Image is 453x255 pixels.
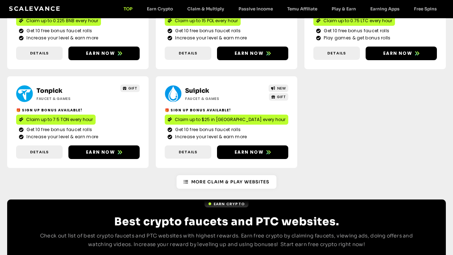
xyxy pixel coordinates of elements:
a: Details [313,47,360,60]
p: Check out list of best crypto faucets and PTC websites with highest rewards. Earn free crypto by ... [36,232,417,249]
a: Claim up to 0.75 LTC every hour [313,16,395,26]
a: Free Spins [407,6,444,11]
span: Earn now [235,149,264,155]
a: Passive Income [231,6,280,11]
span: Increase your level & earn more [25,134,98,140]
span: More Claim & Play Websites [191,179,269,185]
span: Details [30,50,49,56]
a: Earn now [68,47,140,60]
a: Details [165,47,211,60]
span: Details [179,50,197,56]
a: Tonpick [37,87,62,95]
a: NEW [269,85,288,92]
span: GIFT [277,94,286,100]
a: Earn Crypto [204,201,249,207]
span: Earn now [86,50,115,57]
a: GIFT [120,85,140,92]
a: Earn Crypto [140,6,180,11]
span: Claim up to 7.5 TON every hour [26,116,93,123]
span: Increase your level & earn more [25,35,98,41]
a: Claim up to 7.5 TON every hour [16,115,96,125]
nav: Menu [116,6,444,11]
a: Earn now [68,145,140,159]
span: Claim up to $25 in [GEOGRAPHIC_DATA] every hour [175,116,285,123]
span: Get 10 free bonus faucet rolls [25,28,92,34]
a: Claim up to $25 in [GEOGRAPHIC_DATA] every hour [165,115,288,125]
a: More Claim & Play Websites [177,175,276,189]
span: Details [179,149,197,155]
span: Earn Crypto [214,201,245,207]
a: Claim & Multiply [180,6,231,11]
a: Earn now [217,145,288,159]
a: Play & Earn [324,6,363,11]
a: Details [16,47,63,60]
span: Get 10 free bonus faucet rolls [322,28,389,34]
h2: Best crypto faucets and PTC websites. [36,215,417,228]
a: Earn now [366,47,437,60]
h2: 🎁 Sign Up Bonus Available! [16,107,140,113]
span: Details [327,50,346,56]
span: Get 10 free bonus faucet rolls [173,126,241,133]
a: Claim up to 0.225 BNB every hour [16,16,101,26]
span: Earn now [86,149,115,155]
span: Increase your level & earn more [173,35,247,41]
span: Claim up to 15 POL every hour [175,18,238,24]
span: Get 10 free bonus faucet rolls [25,126,92,133]
span: GIFT [128,86,137,91]
a: GIFT [269,93,289,101]
span: NEW [277,86,286,91]
span: Play games & get bonus rolls [322,35,390,41]
a: Earn now [217,47,288,60]
span: Earn now [383,50,412,57]
span: Claim up to 0.75 LTC every hour [323,18,392,24]
a: TOP [116,6,140,11]
a: Claim up to 15 POL every hour [165,16,241,26]
a: Details [165,145,211,159]
span: Increase your level & earn more [173,134,247,140]
span: Earn now [235,50,264,57]
a: Details [16,145,63,159]
a: Scalevance [9,5,61,12]
span: Details [30,149,49,155]
h2: Faucet & Games [185,96,250,101]
span: Get 10 free bonus faucet rolls [173,28,241,34]
a: Suipick [185,87,209,95]
span: Claim up to 0.225 BNB every hour [26,18,98,24]
h2: Faucet & Games [37,96,101,101]
h2: 🎁 Sign Up Bonus Available! [165,107,288,113]
a: Temu Affiliate [280,6,324,11]
a: Earning Apps [363,6,407,11]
